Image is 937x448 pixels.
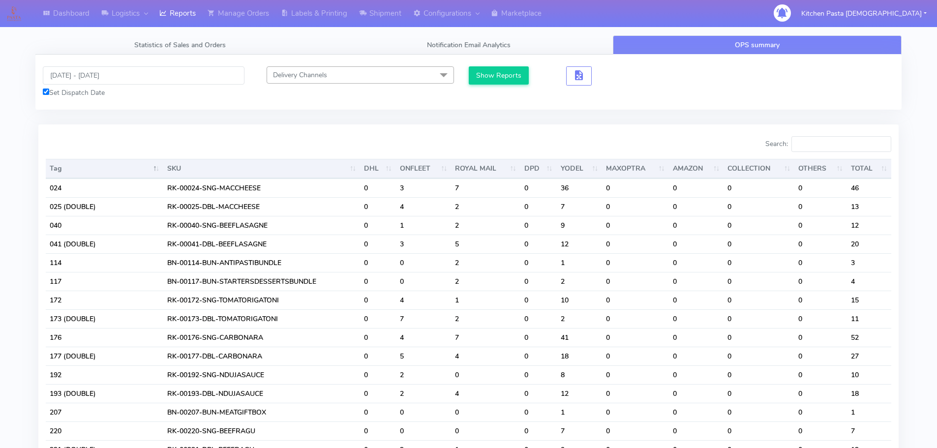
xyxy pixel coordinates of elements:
[451,159,520,179] th: ROYAL MAIL : activate to sort column ascending
[669,235,724,253] td: 0
[396,309,452,328] td: 7
[451,347,520,365] td: 4
[557,253,603,272] td: 1
[794,384,846,403] td: 0
[396,216,452,235] td: 1
[396,421,452,440] td: 0
[360,235,396,253] td: 0
[557,365,603,384] td: 8
[669,179,724,197] td: 0
[557,291,603,309] td: 10
[46,159,163,179] th: Tag: activate to sort column descending
[669,253,724,272] td: 0
[602,235,668,253] td: 0
[163,197,360,216] td: RK-00025-DBL-MACCHEESE
[557,159,603,179] th: YODEL : activate to sort column ascending
[557,272,603,291] td: 2
[46,179,163,197] td: 024
[794,421,846,440] td: 0
[520,365,557,384] td: 0
[602,253,668,272] td: 0
[46,328,163,347] td: 176
[396,403,452,421] td: 0
[724,384,794,403] td: 0
[46,272,163,291] td: 117
[520,291,557,309] td: 0
[791,136,891,152] input: Search:
[396,328,452,347] td: 4
[451,272,520,291] td: 2
[847,272,891,291] td: 4
[163,309,360,328] td: RK-00173-DBL-TOMATORIGATONI
[557,235,603,253] td: 12
[602,216,668,235] td: 0
[360,291,396,309] td: 0
[557,421,603,440] td: 7
[360,347,396,365] td: 0
[724,421,794,440] td: 0
[602,365,668,384] td: 0
[360,384,396,403] td: 0
[520,216,557,235] td: 0
[794,272,846,291] td: 0
[557,403,603,421] td: 1
[669,309,724,328] td: 0
[847,235,891,253] td: 20
[847,328,891,347] td: 52
[847,347,891,365] td: 27
[46,235,163,253] td: 041 (DOUBLE)
[451,179,520,197] td: 7
[396,197,452,216] td: 4
[360,179,396,197] td: 0
[557,328,603,347] td: 41
[451,197,520,216] td: 2
[847,309,891,328] td: 11
[273,70,327,80] span: Delivery Channels
[847,197,891,216] td: 13
[396,253,452,272] td: 0
[669,197,724,216] td: 0
[163,159,360,179] th: SKU: activate to sort column ascending
[847,291,891,309] td: 15
[602,328,668,347] td: 0
[46,197,163,216] td: 025 (DOUBLE)
[451,253,520,272] td: 2
[794,291,846,309] td: 0
[360,272,396,291] td: 0
[669,384,724,403] td: 0
[396,159,452,179] th: ONFLEET : activate to sort column ascending
[557,216,603,235] td: 9
[520,309,557,328] td: 0
[360,421,396,440] td: 0
[794,365,846,384] td: 0
[163,235,360,253] td: RK-00041-DBL-BEEFLASAGNE
[557,347,603,365] td: 18
[163,253,360,272] td: BN-00114-BUN-ANTIPASTIBUNDLE
[520,159,557,179] th: DPD : activate to sort column ascending
[163,384,360,403] td: RK-00193-DBL-NDUJASAUCE
[557,179,603,197] td: 36
[451,291,520,309] td: 1
[451,384,520,403] td: 4
[794,403,846,421] td: 0
[520,272,557,291] td: 0
[360,328,396,347] td: 0
[557,197,603,216] td: 7
[46,403,163,421] td: 207
[451,328,520,347] td: 7
[794,216,846,235] td: 0
[520,179,557,197] td: 0
[520,403,557,421] td: 0
[451,403,520,421] td: 0
[520,421,557,440] td: 0
[520,253,557,272] td: 0
[847,253,891,272] td: 3
[602,347,668,365] td: 0
[396,347,452,365] td: 5
[602,384,668,403] td: 0
[602,421,668,440] td: 0
[163,421,360,440] td: RK-00220-SNG-BEEFRAGU
[794,179,846,197] td: 0
[46,253,163,272] td: 114
[134,40,226,50] span: Statistics of Sales and Orders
